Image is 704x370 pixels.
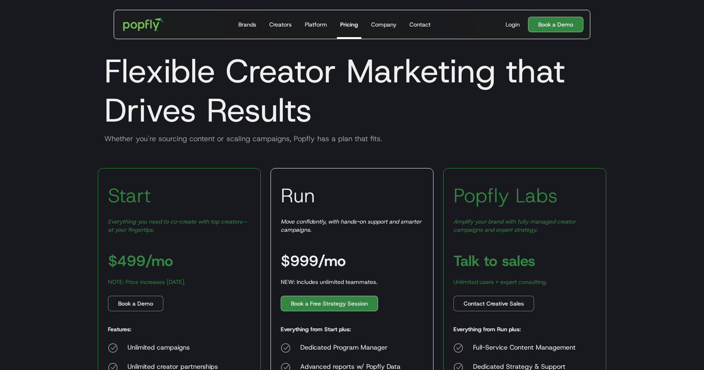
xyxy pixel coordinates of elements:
div: Login [506,20,520,29]
a: Contact [406,10,434,39]
a: Creators [266,10,295,39]
div: Brands [238,20,256,29]
a: home [117,12,170,37]
h3: Run [281,183,315,208]
div: Book a Demo [118,299,153,308]
div: Contact Creative Sales [464,299,524,308]
h5: Everything from Run plus: [453,325,521,333]
div: Platform [305,20,327,29]
a: Login [502,20,523,29]
em: Everything you need to co-create with top creators—at your fingertips. [108,218,247,233]
a: Brands [235,10,260,39]
h5: Everything from Start plus: [281,325,351,333]
h3: $499/mo [108,253,173,268]
a: Book a Demo [528,17,583,32]
h3: $999/mo [281,253,346,268]
a: Company [368,10,400,39]
h3: Popfly Labs [453,183,558,208]
em: Amplify your brand with fully managed creator campaigns and expert strategy. [453,218,576,233]
div: Contact [409,20,431,29]
div: Full-Service Content Management [473,343,586,353]
em: Move confidently, with hands-on support and smarter campaigns. [281,218,421,233]
div: Unlimited campaigns [128,343,220,353]
div: Company [371,20,396,29]
h3: Talk to sales [453,253,535,268]
h3: Start [108,183,151,208]
div: Unlimited users + expert consulting. [453,278,547,286]
div: Book a Free Strategy Session [291,299,368,308]
div: Creators [269,20,292,29]
h1: Flexible Creator Marketing that Drives Results [98,51,606,130]
div: Dedicated Program Manager [300,343,412,353]
div: NEW: Includes unlimited teammates. [281,278,377,286]
div: Whether you're sourcing content or scaling campaigns, Popfly has a plan that fits. [98,134,606,144]
div: NOTE: Price increases [DATE]. [108,278,185,286]
a: Contact Creative Sales [453,296,534,311]
a: Platform [301,10,330,39]
a: Book a Demo [108,296,163,311]
h5: Features: [108,325,131,333]
div: Pricing [340,20,358,29]
a: Pricing [337,10,361,39]
a: Book a Free Strategy Session [281,296,378,311]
